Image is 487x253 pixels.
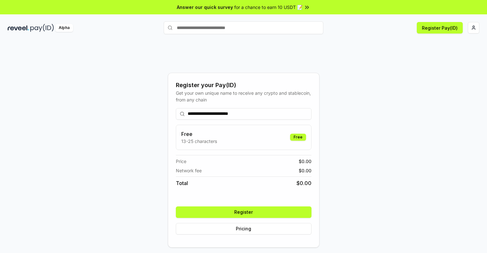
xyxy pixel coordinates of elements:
[296,179,311,187] span: $ 0.00
[176,158,186,165] span: Price
[299,167,311,174] span: $ 0.00
[177,4,233,11] span: Answer our quick survey
[176,81,311,90] div: Register your Pay(ID)
[290,134,306,141] div: Free
[176,206,311,218] button: Register
[176,223,311,234] button: Pricing
[176,179,188,187] span: Total
[30,24,54,32] img: pay_id
[8,24,29,32] img: reveel_dark
[176,90,311,103] div: Get your own unique name to receive any crypto and stablecoin, from any chain
[299,158,311,165] span: $ 0.00
[181,138,217,145] p: 13-25 characters
[176,167,202,174] span: Network fee
[181,130,217,138] h3: Free
[55,24,73,32] div: Alpha
[234,4,303,11] span: for a chance to earn 10 USDT 📝
[417,22,463,33] button: Register Pay(ID)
